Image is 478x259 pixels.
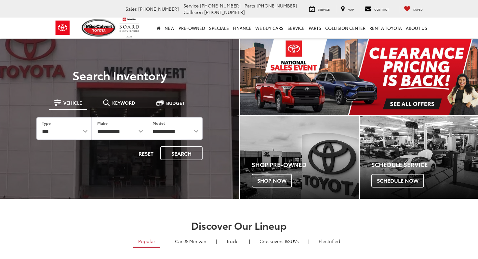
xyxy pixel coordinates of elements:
[253,18,285,38] a: WE BUY CARS
[133,236,160,248] a: Popular
[307,18,323,38] a: Parts
[404,18,429,38] a: About Us
[160,146,203,160] button: Search
[314,236,345,247] a: Electrified
[323,18,367,38] a: Collision Center
[166,101,185,105] span: Budget
[126,6,137,12] span: Sales
[42,120,51,126] label: Type
[50,17,75,38] img: Toyota
[177,18,207,38] a: Pre-Owned
[240,39,478,115] section: Carousel section with vehicle pictures - may contain disclaimers.
[112,100,135,105] span: Keyword
[399,6,428,13] a: My Saved Vehicles
[133,146,159,160] button: Reset
[163,18,177,38] a: New
[374,7,389,11] span: Contact
[27,69,212,82] h3: Search Inventory
[183,9,203,15] span: Collision
[285,18,307,38] a: Service
[252,162,359,168] h4: Shop Pre-Owned
[240,39,478,115] img: Clearance Pricing Is Back
[245,2,255,9] span: Parts
[200,2,241,9] span: [PHONE_NUMBER]
[221,236,245,247] a: Trucks
[257,2,297,9] span: [PHONE_NUMBER]
[138,6,179,12] span: [PHONE_NUMBER]
[348,7,354,11] span: Map
[307,238,311,244] li: |
[231,18,253,38] a: Finance
[63,100,82,105] span: Vehicle
[204,9,245,15] span: [PHONE_NUMBER]
[170,236,211,247] a: Cars
[82,19,116,37] img: Mike Calvert Toyota
[185,238,206,244] span: & Minivan
[360,6,394,13] a: Contact
[247,238,252,244] li: |
[153,120,165,126] label: Model
[183,2,199,9] span: Service
[207,18,231,38] a: Specials
[255,236,304,247] a: SUVs
[214,238,219,244] li: |
[240,39,478,115] div: carousel slide number 1 of 1
[336,6,359,13] a: Map
[97,120,108,126] label: Make
[10,220,468,231] h2: Discover Our Lineup
[304,6,335,13] a: Service
[155,18,163,38] a: Home
[163,238,167,244] li: |
[240,116,359,199] div: Toyota
[371,174,424,188] span: Schedule Now
[367,18,404,38] a: Rent a Toyota
[318,7,330,11] span: Service
[240,116,359,199] a: Shop Pre-Owned Shop Now
[413,7,423,11] span: Saved
[252,174,292,188] span: Shop Now
[259,238,288,244] span: Crossovers &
